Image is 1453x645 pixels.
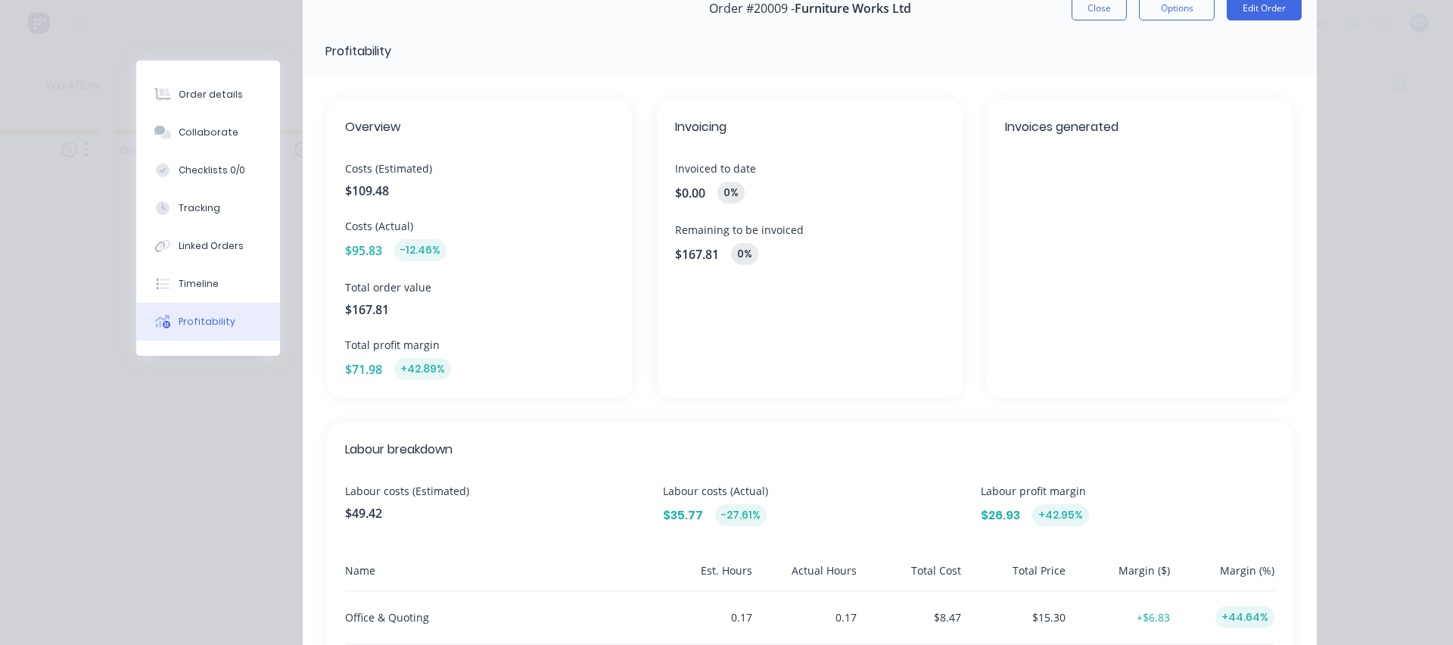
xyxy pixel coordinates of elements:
[345,337,614,353] span: Total profit margin
[345,118,614,136] span: Overview
[675,118,944,136] span: Invoicing
[675,184,705,202] span: $0.00
[179,239,244,253] div: Linked Orders
[179,126,238,139] div: Collaborate
[345,483,639,499] span: Labour costs (Estimated)
[663,506,703,525] span: $35.77
[1176,562,1274,590] div: Margin (%)
[136,114,280,151] button: Collaborate
[345,591,648,643] div: Office & Quoting
[1072,562,1170,590] div: Margin ($)
[136,189,280,227] button: Tracking
[136,76,280,114] button: Order details
[345,360,382,379] span: $71.98
[1137,610,1170,625] span: +$6.83
[654,591,752,643] div: 0.17
[345,562,648,590] div: Name
[345,160,614,176] span: Costs (Estimated)
[1032,504,1089,526] div: +42.95%
[136,303,280,341] button: Profitability
[863,562,961,590] div: Total Cost
[345,241,382,260] span: $95.83
[345,301,614,319] span: $167.81
[325,42,391,61] div: Profitability
[179,315,235,329] div: Profitability
[394,358,451,380] div: +42.89%
[345,218,614,234] span: Costs (Actual)
[758,562,857,590] div: Actual Hours
[675,160,944,176] span: Invoiced to date
[654,562,752,590] div: Est. Hours
[675,222,944,238] span: Remaining to be invoiced
[981,483,1274,499] span: Labour profit margin
[967,591,1066,643] div: $15.30
[1005,118,1274,136] span: Invoices generated
[394,239,446,261] div: -12.46%
[731,243,758,265] div: 0 %
[758,591,857,643] div: 0.17
[179,277,219,291] div: Timeline
[345,182,614,200] span: $109.48
[863,591,961,643] div: $8.47
[136,151,280,189] button: Checklists 0/0
[179,88,243,101] div: Order details
[345,441,1274,459] span: Labour breakdown
[795,2,911,16] span: Furniture Works Ltd
[663,483,957,499] span: Labour costs (Actual)
[345,504,639,522] span: $49.42
[709,2,795,16] span: Order #20009 -
[675,245,719,263] span: $167.81
[136,265,280,303] button: Timeline
[717,182,745,204] div: 0 %
[1137,609,1170,625] button: +$6.83
[345,279,614,295] span: Total order value
[967,562,1066,590] div: Total Price
[715,504,767,526] div: -27.61%
[981,506,1020,525] span: $26.93
[1215,606,1274,628] div: +44.64%
[136,227,280,265] button: Linked Orders
[179,201,220,215] div: Tracking
[179,164,245,177] div: Checklists 0/0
